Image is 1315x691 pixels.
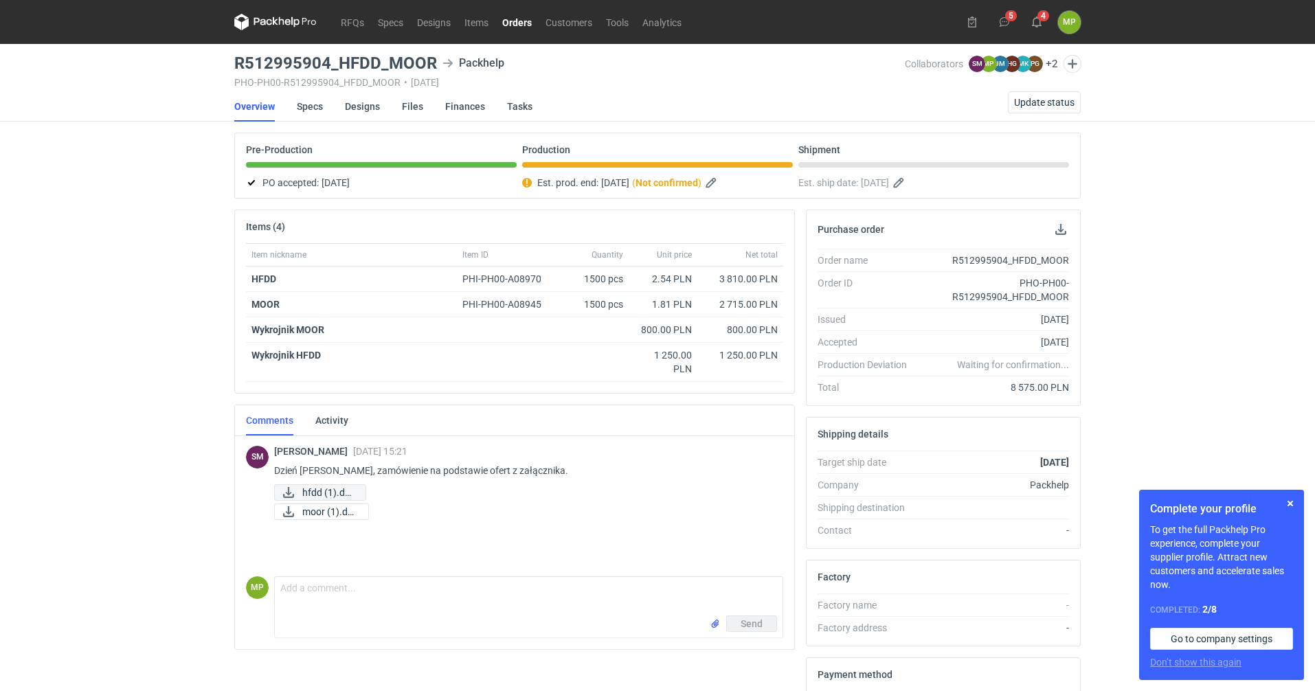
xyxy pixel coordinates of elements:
[1282,495,1299,512] button: Skip for now
[495,14,539,30] a: Orders
[1026,11,1048,33] button: 4
[798,144,840,155] p: Shipment
[1150,523,1293,591] p: To get the full Packhelp Pro experience, complete your supplier profile. Attract new customers an...
[861,174,889,191] span: [DATE]
[1150,655,1241,669] button: Don’t show this again
[274,503,369,520] a: moor (1).docx
[918,313,1069,326] div: [DATE]
[818,571,851,582] h2: Factory
[636,177,698,188] strong: Not confirmed
[1015,56,1031,72] figcaption: MK
[905,58,963,69] span: Collaborators
[980,56,997,72] figcaption: MP
[918,335,1069,349] div: [DATE]
[1004,56,1020,72] figcaption: HG
[1150,628,1293,650] a: Go to company settings
[1150,501,1293,517] h1: Complete your profile
[410,14,458,30] a: Designs
[818,501,918,514] div: Shipping destination
[251,324,324,335] strong: Wykrojnik MOOR
[918,276,1069,304] div: PHO-PH00-R512995904_HFDD_MOOR
[1058,11,1081,34] div: Magdalena Polakowska
[404,77,407,88] span: •
[251,350,321,361] strong: Wykrojnik HFDD
[507,91,532,122] a: Tasks
[657,249,692,260] span: Unit price
[1040,457,1069,468] strong: [DATE]
[818,224,884,235] h2: Purchase order
[798,174,1069,191] div: Est. ship date:
[246,174,517,191] div: PO accepted:
[634,348,692,376] div: 1 250.00 PLN
[274,484,366,501] div: hfdd (1).docx
[1202,604,1217,615] strong: 2 / 8
[246,144,313,155] p: Pre-Production
[703,323,778,337] div: 800.00 PLN
[704,174,721,191] button: Edit estimated production end date
[458,14,495,30] a: Items
[957,358,1069,372] em: Waiting for confirmation...
[522,174,793,191] div: Est. prod. end:
[402,91,423,122] a: Files
[745,249,778,260] span: Net total
[698,177,701,188] em: )
[462,297,554,311] div: PHI-PH00-A08945
[969,56,985,72] figcaption: SM
[315,405,348,435] a: Activity
[741,619,763,628] span: Send
[1064,55,1081,73] button: Edit collaborators
[1053,221,1069,238] button: Download PO
[353,446,407,457] span: [DATE] 15:21
[462,272,554,286] div: PHI-PH00-A08970
[246,576,269,599] figcaption: MP
[462,249,488,260] span: Item ID
[560,292,629,317] div: 1500 pcs
[234,14,317,30] svg: Packhelp Pro
[892,174,908,191] button: Edit estimated shipping date
[818,523,918,537] div: Contact
[302,485,355,500] span: hfdd (1).docx
[302,504,357,519] span: moor (1).docx
[297,91,323,122] a: Specs
[818,358,918,372] div: Production Deviation
[818,253,918,267] div: Order name
[818,598,918,612] div: Factory name
[634,272,692,286] div: 2.54 PLN
[818,313,918,326] div: Issued
[1046,58,1058,70] button: +2
[274,446,353,457] span: [PERSON_NAME]
[634,297,692,311] div: 1.81 PLN
[251,299,280,310] strong: MOOR
[601,174,629,191] span: [DATE]
[636,14,688,30] a: Analytics
[818,621,918,635] div: Factory address
[818,478,918,492] div: Company
[634,323,692,337] div: 800.00 PLN
[334,14,371,30] a: RFQs
[918,523,1069,537] div: -
[246,405,293,435] a: Comments
[251,273,276,284] strong: HFDD
[632,177,636,188] em: (
[322,174,350,191] span: [DATE]
[246,446,269,468] div: Sebastian Markut
[442,55,504,71] div: Packhelp
[539,14,599,30] a: Customers
[918,381,1069,394] div: 8 575.00 PLN
[371,14,410,30] a: Specs
[918,478,1069,492] div: Packhelp
[246,576,269,599] div: Magdalena Polakowska
[274,462,772,479] p: Dzień [PERSON_NAME], zamówienie na podstawie ofert z załącznika.
[234,55,437,71] h3: R512995904_HFDD_MOOR
[522,144,570,155] p: Production
[234,77,905,88] div: PHO-PH00-R512995904_HFDD_MOOR [DATE]
[818,429,888,440] h2: Shipping details
[246,221,285,232] h2: Items (4)
[1058,11,1081,34] button: MP
[818,335,918,349] div: Accepted
[703,348,778,362] div: 1 250.00 PLN
[703,272,778,286] div: 3 810.00 PLN
[560,267,629,292] div: 1500 pcs
[599,14,636,30] a: Tools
